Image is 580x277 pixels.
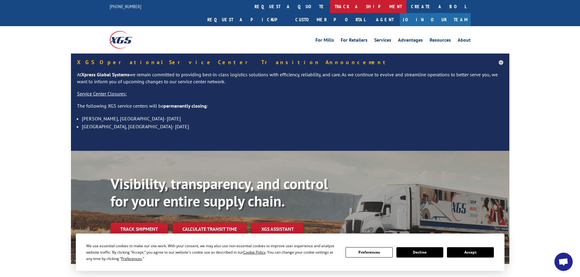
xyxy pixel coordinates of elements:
[315,38,334,44] a: For Mills
[82,123,503,130] li: [GEOGRAPHIC_DATA], [GEOGRAPHIC_DATA]- [DATE]
[77,60,503,65] h5: XGS Operational Service Center Transition Announcement
[111,174,328,211] b: Visibility, transparency, and control for your entire supply chain.
[430,38,451,44] a: Resources
[163,103,207,109] strong: permanently closing
[77,71,503,91] p: At we remain committed to providing best-in-class logistics solutions with efficiency, reliabilit...
[121,256,142,261] span: Preferences
[251,223,304,236] a: XGS ASSISTANT
[173,223,247,236] a: Calculate transit time
[396,247,443,258] button: Decline
[86,243,338,262] div: We use essential cookies to make our site work. With your consent, we may also use non-essential ...
[554,253,573,271] a: Open chat
[110,3,141,9] a: [PHONE_NUMBER]
[374,38,391,44] a: Services
[447,247,494,258] button: Accept
[370,13,400,26] a: Agent
[77,91,127,97] u: Service Center Closures:
[243,250,265,255] span: Cookie Policy
[77,102,503,115] p: The following XGS service centers will be :
[111,223,168,235] a: Track shipment
[400,13,471,26] a: Join Our Team
[81,71,129,78] strong: Xpress Global Systems
[76,234,504,271] div: Cookie Consent Prompt
[203,13,291,26] a: Request a pickup
[458,38,471,44] a: About
[398,38,423,44] a: Advantages
[291,13,370,26] a: Customer Portal
[341,38,367,44] a: For Retailers
[82,115,503,123] li: [PERSON_NAME], [GEOGRAPHIC_DATA]- [DATE]
[346,247,392,258] button: Preferences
